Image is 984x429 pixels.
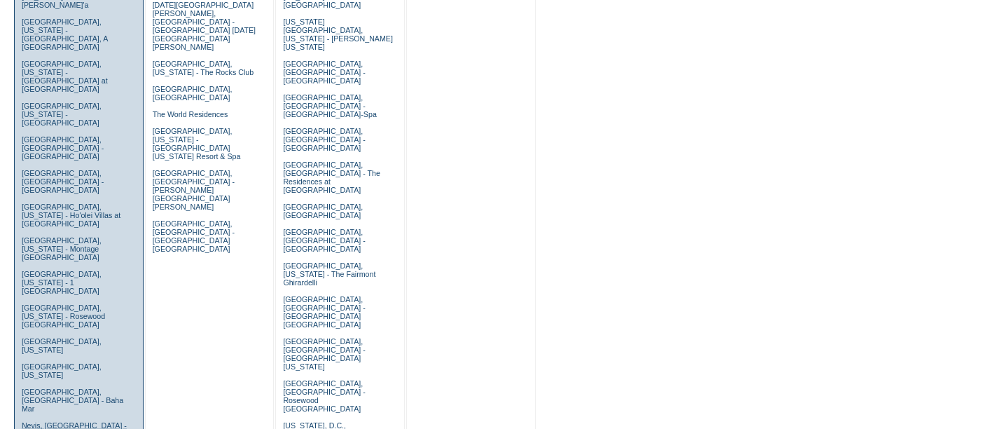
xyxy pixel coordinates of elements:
a: [DATE][GEOGRAPHIC_DATA][PERSON_NAME], [GEOGRAPHIC_DATA] - [GEOGRAPHIC_DATA] [DATE][GEOGRAPHIC_DAT... [153,1,256,51]
a: [GEOGRAPHIC_DATA], [GEOGRAPHIC_DATA] - [GEOGRAPHIC_DATA] [22,135,104,161]
a: [GEOGRAPHIC_DATA], [US_STATE] - [GEOGRAPHIC_DATA] at [GEOGRAPHIC_DATA] [22,60,108,93]
a: [GEOGRAPHIC_DATA], [GEOGRAPHIC_DATA] - [GEOGRAPHIC_DATA] [283,228,365,253]
a: [GEOGRAPHIC_DATA], [GEOGRAPHIC_DATA] - [GEOGRAPHIC_DATA] [GEOGRAPHIC_DATA] [153,219,235,253]
a: [GEOGRAPHIC_DATA], [GEOGRAPHIC_DATA] - [GEOGRAPHIC_DATA] [283,127,365,152]
a: [GEOGRAPHIC_DATA], [GEOGRAPHIC_DATA] - Baha Mar [22,388,123,413]
a: [GEOGRAPHIC_DATA], [GEOGRAPHIC_DATA] - [GEOGRAPHIC_DATA] [22,169,104,194]
a: [GEOGRAPHIC_DATA], [GEOGRAPHIC_DATA] - [GEOGRAPHIC_DATA] [US_STATE] [283,337,365,371]
a: [GEOGRAPHIC_DATA], [GEOGRAPHIC_DATA] - [PERSON_NAME][GEOGRAPHIC_DATA][PERSON_NAME] [153,169,235,211]
a: [GEOGRAPHIC_DATA], [US_STATE] - The Fairmont Ghirardelli [283,261,375,287]
a: [GEOGRAPHIC_DATA], [US_STATE] - 1 [GEOGRAPHIC_DATA] [22,270,102,295]
a: [GEOGRAPHIC_DATA], [GEOGRAPHIC_DATA] - Rosewood [GEOGRAPHIC_DATA] [283,379,365,413]
a: [GEOGRAPHIC_DATA], [GEOGRAPHIC_DATA] [153,85,233,102]
a: [GEOGRAPHIC_DATA], [GEOGRAPHIC_DATA] - [GEOGRAPHIC_DATA]-Spa [283,93,376,118]
a: [GEOGRAPHIC_DATA], [GEOGRAPHIC_DATA] - [GEOGRAPHIC_DATA] [GEOGRAPHIC_DATA] [283,295,365,329]
a: [GEOGRAPHIC_DATA], [GEOGRAPHIC_DATA] - The Residences at [GEOGRAPHIC_DATA] [283,161,380,194]
a: [GEOGRAPHIC_DATA], [US_STATE] - [GEOGRAPHIC_DATA], A [GEOGRAPHIC_DATA] [22,18,108,51]
a: [GEOGRAPHIC_DATA], [US_STATE] - Rosewood [GEOGRAPHIC_DATA] [22,304,105,329]
a: [GEOGRAPHIC_DATA], [US_STATE] - The Rocks Club [153,60,254,76]
a: [GEOGRAPHIC_DATA], [US_STATE] [22,362,102,379]
a: [US_STATE][GEOGRAPHIC_DATA], [US_STATE] - [PERSON_NAME] [US_STATE] [283,18,393,51]
a: [GEOGRAPHIC_DATA], [GEOGRAPHIC_DATA] - [GEOGRAPHIC_DATA] [283,60,365,85]
a: [GEOGRAPHIC_DATA], [US_STATE] - Ho'olei Villas at [GEOGRAPHIC_DATA] [22,203,120,228]
a: [GEOGRAPHIC_DATA], [US_STATE] - [GEOGRAPHIC_DATA] [22,102,102,127]
a: [GEOGRAPHIC_DATA], [US_STATE] - Montage [GEOGRAPHIC_DATA] [22,236,102,261]
a: [GEOGRAPHIC_DATA], [GEOGRAPHIC_DATA] [283,203,363,219]
a: [GEOGRAPHIC_DATA], [US_STATE] [22,337,102,354]
a: [GEOGRAPHIC_DATA], [US_STATE] - [GEOGRAPHIC_DATA] [US_STATE] Resort & Spa [153,127,241,161]
a: The World Residences [153,110,228,118]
